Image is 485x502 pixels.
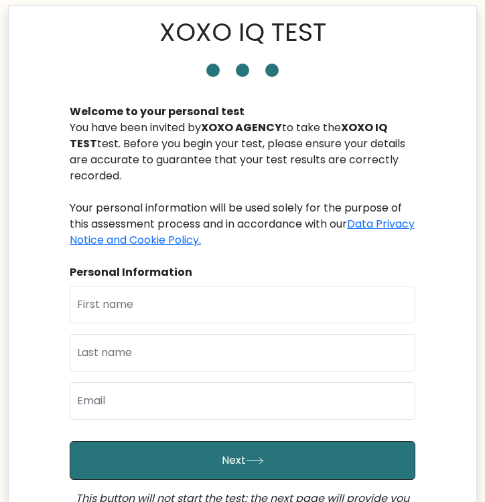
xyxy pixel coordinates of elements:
b: XOXO AGENCY [201,120,282,135]
button: Next [70,441,415,480]
input: Email [70,382,415,420]
div: Personal Information [70,264,415,280]
a: Data Privacy Notice and Cookie Policy. [70,216,415,248]
b: XOXO IQ TEST [70,120,387,151]
div: You have been invited by to take the test. Before you begin your test, please ensure your details... [70,120,415,248]
input: First name [70,286,415,323]
h1: XOXO IQ TEST [159,17,326,48]
input: Last name [70,334,415,371]
div: Welcome to your personal test [70,104,415,120]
